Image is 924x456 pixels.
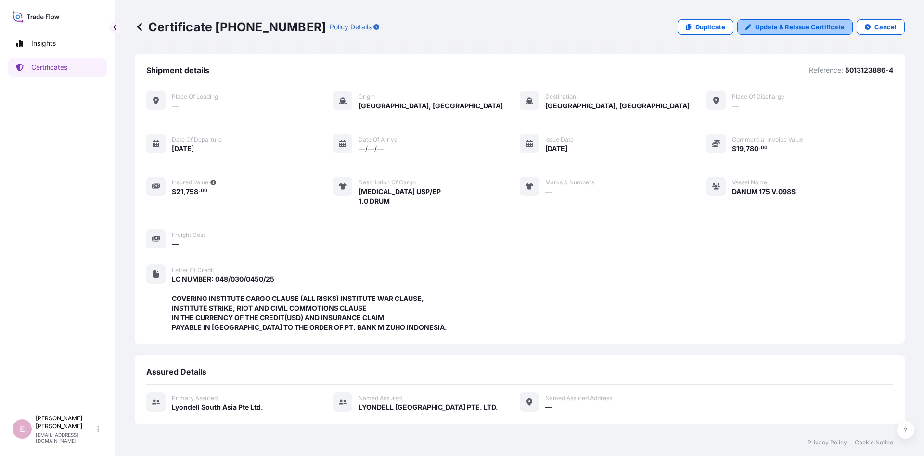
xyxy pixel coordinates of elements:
span: LC NUMBER: 048/030/0450/25 COVERING INSTITUTE CARGO CLAUSE (ALL RISKS) INSTITUTE WAR CLAUSE, INST... [172,274,447,332]
span: $ [172,188,176,195]
span: . [199,189,200,193]
span: 00 [201,189,207,193]
span: Insured Value [172,179,208,186]
span: Marks & Numbers [545,179,594,186]
span: Origin [359,93,375,101]
p: Certificate [PHONE_NUMBER] [135,19,326,35]
p: 5013123886-4 [845,65,893,75]
span: Letter of Credit [172,266,214,274]
span: LYONDELL [GEOGRAPHIC_DATA] PTE. LTD. [359,403,498,412]
p: Update & Reissue Certificate [755,22,845,32]
span: 21 [176,188,183,195]
span: Destination [545,93,576,101]
a: Insights [8,34,107,53]
span: —/—/— [359,144,384,154]
a: Cookie Notice [855,439,893,446]
p: Insights [31,39,56,48]
span: , [183,188,186,195]
span: Lyondell South Asia Pte Ltd. [172,403,263,412]
span: , [744,145,746,152]
span: 758 [186,188,198,195]
span: . [759,146,760,150]
p: Policy Details [330,22,372,32]
span: Place of discharge [732,93,784,101]
span: 19 [736,145,744,152]
span: Description of cargo [359,179,416,186]
span: Primary assured [172,394,218,402]
span: 780 [746,145,758,152]
p: [PERSON_NAME] [PERSON_NAME] [36,415,95,430]
span: — [172,101,179,111]
span: DANUM 175 V.098S [732,187,796,196]
span: Vessel Name [732,179,767,186]
span: Issue Date [545,136,574,143]
span: [DATE] [545,144,567,154]
p: Duplicate [695,22,725,32]
span: [DATE] [172,144,194,154]
span: Shipment details [146,65,209,75]
span: — [732,101,739,111]
span: Freight Cost [172,231,205,239]
a: Update & Reissue Certificate [737,19,853,35]
span: Date of arrival [359,136,399,143]
p: [EMAIL_ADDRESS][DOMAIN_NAME] [36,432,95,443]
span: E [20,424,25,434]
span: Commercial Invoice Value [732,136,803,143]
button: Cancel [857,19,905,35]
span: — [545,403,552,412]
span: Assured Details [146,367,206,377]
p: Cancel [874,22,897,32]
span: [GEOGRAPHIC_DATA], [GEOGRAPHIC_DATA] [359,101,503,111]
span: Named Assured Address [545,394,612,402]
span: Place of Loading [172,93,218,101]
p: Reference: [809,65,843,75]
a: Privacy Policy [808,439,847,446]
span: Named Assured [359,394,402,402]
span: [MEDICAL_DATA] USP/EP 1.0 DRUM [359,187,441,206]
a: Duplicate [678,19,733,35]
a: Certificates [8,58,107,77]
span: 00 [761,146,768,150]
span: — [545,187,552,196]
p: Certificates [31,63,67,72]
span: Date of departure [172,136,222,143]
span: — [172,239,179,249]
span: [GEOGRAPHIC_DATA], [GEOGRAPHIC_DATA] [545,101,690,111]
span: $ [732,145,736,152]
